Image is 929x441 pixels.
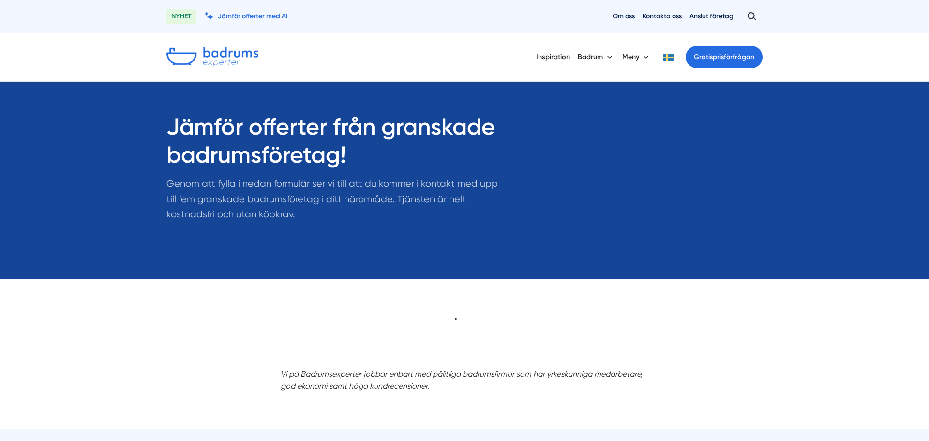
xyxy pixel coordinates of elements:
button: Öppna sök [741,8,763,25]
a: Gratisprisförfrågan [686,46,763,68]
a: Om oss [613,12,635,21]
a: Jämför offerter med AI [204,12,288,21]
h1: Jämför offerter från granskade badrumsföretag! [166,113,508,176]
a: Inspiration [536,45,570,69]
button: Badrum [578,45,614,70]
img: Badrumsexperter.se logotyp [166,47,258,67]
button: Meny [622,45,651,70]
span: Jämför offerter med AI [218,12,288,21]
span: NYHET [166,9,196,24]
span: Gratis [694,53,713,61]
em: Vi på Badrumsexperter jobbar enbart med pålitliga badrumsfirmor som har yrkeskunniga medarbetare,... [281,369,643,391]
p: Genom att fylla i nedan formulär ser vi till att du kommer i kontakt med upp till fem granskade b... [166,176,508,227]
a: Kontakta oss [643,12,682,21]
a: Anslut företag [689,12,734,21]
